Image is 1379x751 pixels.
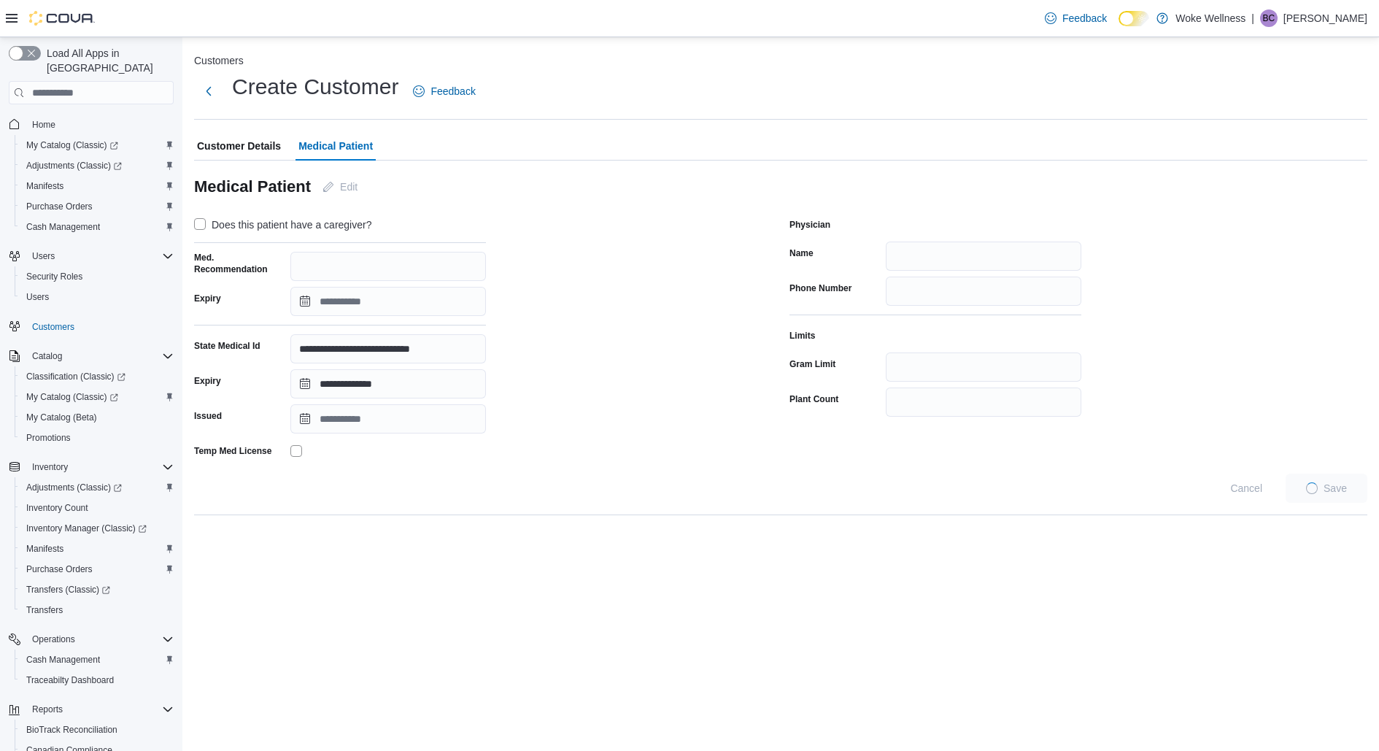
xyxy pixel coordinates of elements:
span: Reports [32,704,63,715]
button: Inventory [26,458,74,476]
span: Manifests [26,180,63,192]
nav: An example of EuiBreadcrumbs [194,55,1367,69]
span: Home [26,115,174,133]
span: Save [1324,481,1347,496]
a: Adjustments (Classic) [15,155,179,176]
span: Users [26,247,174,265]
a: Transfers (Classic) [15,579,179,600]
label: Limits [789,330,815,342]
span: Manifests [20,540,174,558]
span: BioTrack Reconciliation [26,724,117,736]
button: Reports [3,699,179,720]
button: Inventory [3,457,179,477]
button: Users [26,247,61,265]
a: Classification (Classic) [20,368,131,385]
span: Manifests [20,177,174,195]
span: Promotions [20,429,174,447]
button: Users [3,246,179,266]
span: Customer Details [197,131,281,161]
p: [PERSON_NAME] [1283,9,1367,27]
a: My Catalog (Beta) [20,409,103,426]
label: Does this patient have a caregiver? [194,216,371,234]
span: Adjustments (Classic) [20,157,174,174]
span: Inventory [32,461,68,473]
span: Customers [26,317,174,336]
div: Blaine Carter [1260,9,1278,27]
input: Press the down key to open a popover containing a calendar. [290,287,486,316]
a: Feedback [407,77,481,106]
button: Manifests [15,176,179,196]
input: Press the down key to open a popover containing a calendar. [290,404,486,434]
span: Adjustments (Classic) [26,482,122,493]
span: Inventory Manager (Classic) [26,523,147,534]
span: Classification (Classic) [20,368,174,385]
p: Woke Wellness [1175,9,1245,27]
a: Transfers (Classic) [20,581,116,598]
p: | [1251,9,1254,27]
a: Users [20,288,55,306]
span: Security Roles [26,271,82,282]
label: Gram Limit [789,358,835,370]
button: Transfers [15,600,179,620]
button: BioTrack Reconciliation [15,720,179,740]
a: Inventory Count [20,499,94,517]
span: Transfers (Classic) [20,581,174,598]
button: LoadingSave [1286,474,1367,503]
button: Reports [26,701,69,718]
label: Issued [194,410,222,422]
span: Security Roles [20,268,174,285]
a: Manifests [20,177,69,195]
a: Feedback [1039,4,1113,33]
span: Purchase Orders [20,198,174,215]
label: Expiry [194,375,221,387]
a: Classification (Classic) [15,366,179,387]
span: Users [20,288,174,306]
button: Home [3,113,179,134]
span: Edit [340,180,358,194]
span: Cash Management [20,218,174,236]
span: My Catalog (Classic) [20,136,174,154]
button: Security Roles [15,266,179,287]
span: Catalog [26,347,174,365]
span: Cash Management [20,651,174,669]
span: Inventory Manager (Classic) [20,520,174,537]
span: My Catalog (Classic) [26,139,118,151]
img: Cova [29,11,95,26]
button: Cash Management [15,217,179,237]
button: Purchase Orders [15,196,179,217]
a: Inventory Manager (Classic) [15,518,179,539]
h1: Create Customer [232,72,398,101]
span: Load All Apps in [GEOGRAPHIC_DATA] [41,46,174,75]
span: My Catalog (Beta) [26,412,97,423]
button: Next [194,77,223,106]
span: Users [26,291,49,303]
span: Classification (Classic) [26,371,125,382]
span: BC [1263,9,1275,27]
span: Purchase Orders [26,563,93,575]
a: Transfers [20,601,69,619]
label: Plant Count [789,393,838,405]
button: Operations [26,631,81,648]
input: Dark Mode [1119,11,1149,26]
span: Inventory Count [20,499,174,517]
button: Users [15,287,179,307]
span: Cash Management [26,221,100,233]
button: Cancel [1224,474,1268,503]
button: My Catalog (Beta) [15,407,179,428]
span: Dark Mode [1119,26,1119,27]
a: Promotions [20,429,77,447]
a: Adjustments (Classic) [20,157,128,174]
span: Adjustments (Classic) [20,479,174,496]
a: Adjustments (Classic) [15,477,179,498]
span: Inventory [26,458,174,476]
span: Purchase Orders [26,201,93,212]
button: Purchase Orders [15,559,179,579]
span: Transfers [26,604,63,616]
label: Name [789,247,814,259]
span: Transfers [20,601,174,619]
span: Medical Patient [298,131,373,161]
span: Operations [32,633,75,645]
a: Security Roles [20,268,88,285]
span: Loading [1304,480,1321,497]
span: BioTrack Reconciliation [20,721,174,739]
